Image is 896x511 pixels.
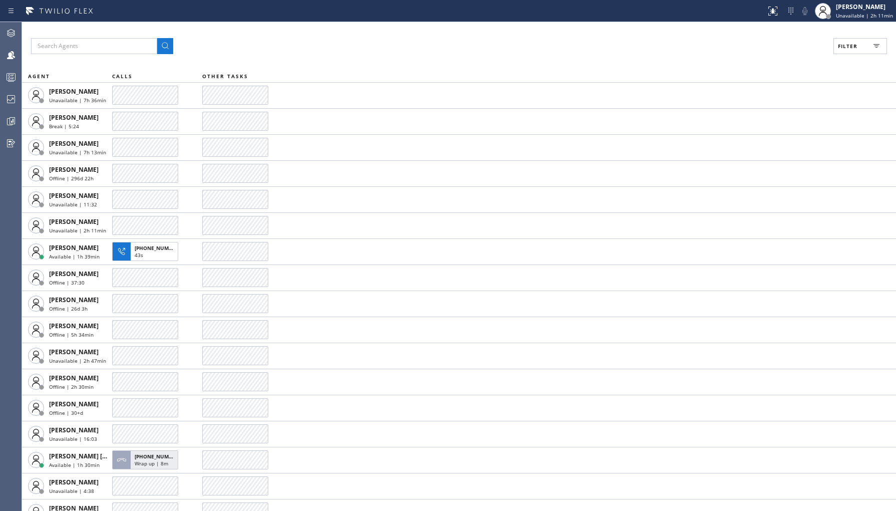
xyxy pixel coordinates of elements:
[838,43,857,50] span: Filter
[49,322,99,330] span: [PERSON_NAME]
[836,3,893,11] div: [PERSON_NAME]
[49,487,94,494] span: Unavailable | 4:38
[833,38,887,54] button: Filter
[49,201,97,208] span: Unavailable | 11:32
[49,253,100,260] span: Available | 1h 39min
[28,73,50,80] span: AGENT
[49,357,106,364] span: Unavailable | 2h 47min
[836,12,893,19] span: Unavailable | 2h 11min
[49,123,79,130] span: Break | 5:24
[49,165,99,174] span: [PERSON_NAME]
[202,73,248,80] span: OTHER TASKS
[49,452,150,460] span: [PERSON_NAME] [PERSON_NAME]
[49,305,88,312] span: Offline | 26d 3h
[135,244,180,251] span: [PHONE_NUMBER]
[49,478,99,486] span: [PERSON_NAME]
[49,149,106,156] span: Unavailable | 7h 13min
[49,461,100,468] span: Available | 1h 30min
[49,348,99,356] span: [PERSON_NAME]
[49,175,94,182] span: Offline | 296d 22h
[49,139,99,148] span: [PERSON_NAME]
[135,251,143,259] span: 43s
[49,113,99,122] span: [PERSON_NAME]
[135,453,180,460] span: [PHONE_NUMBER]
[49,374,99,382] span: [PERSON_NAME]
[49,97,106,104] span: Unavailable | 7h 36min
[49,331,94,338] span: Offline | 5h 34min
[798,4,812,18] button: Mute
[31,38,157,54] input: Search Agents
[49,296,99,304] span: [PERSON_NAME]
[49,270,99,278] span: [PERSON_NAME]
[49,227,106,234] span: Unavailable | 2h 11min
[112,447,181,472] button: [PHONE_NUMBER]Wrap up | 8m
[49,383,94,390] span: Offline | 2h 30min
[49,217,99,226] span: [PERSON_NAME]
[112,239,181,264] button: [PHONE_NUMBER]43s
[49,87,99,96] span: [PERSON_NAME]
[49,191,99,200] span: [PERSON_NAME]
[49,279,85,286] span: Offline | 37:30
[112,73,133,80] span: CALLS
[49,435,97,442] span: Unavailable | 16:03
[49,426,99,434] span: [PERSON_NAME]
[49,400,99,408] span: [PERSON_NAME]
[49,409,83,416] span: Offline | 30+d
[135,460,168,467] span: Wrap up | 8m
[49,243,99,252] span: [PERSON_NAME]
